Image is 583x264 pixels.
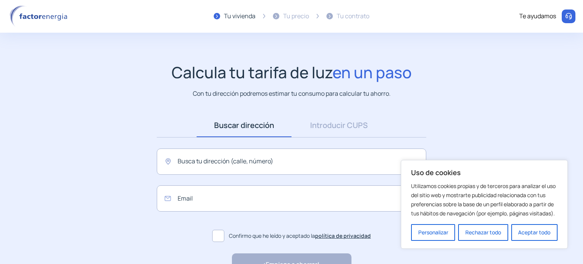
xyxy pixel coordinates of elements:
div: Uso de cookies [401,160,568,249]
img: llamar [565,13,572,20]
h1: Calcula tu tarifa de luz [172,63,412,82]
div: Te ayudamos [519,11,556,21]
a: Buscar dirección [197,114,291,137]
p: Con tu dirección podremos estimar tu consumo para calcular tu ahorro. [193,89,391,98]
a: política de privacidad [315,232,371,239]
img: logo factor [8,5,72,27]
div: Tu precio [283,11,309,21]
div: Tu contrato [337,11,369,21]
button: Rechazar todo [458,224,508,241]
div: Tu vivienda [224,11,255,21]
button: Personalizar [411,224,455,241]
p: Uso de cookies [411,168,558,177]
button: Aceptar todo [511,224,558,241]
span: Confirmo que he leído y aceptado la [229,232,371,240]
span: en un paso [332,62,412,83]
p: Utilizamos cookies propias y de terceros para analizar el uso del sitio web y mostrarte publicida... [411,182,558,218]
a: Introducir CUPS [291,114,386,137]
